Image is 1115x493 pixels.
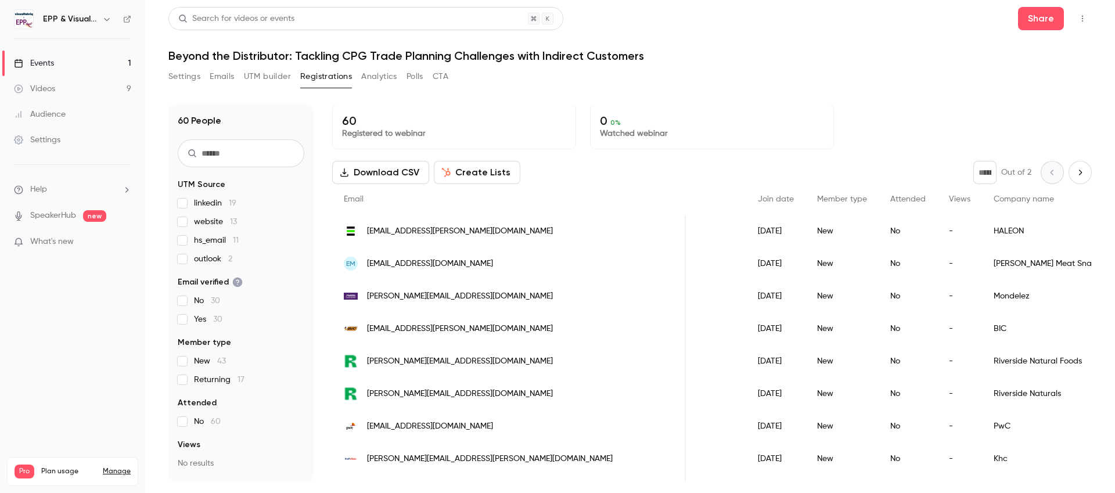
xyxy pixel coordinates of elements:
p: 0 [600,114,824,128]
img: pwc.com [344,419,358,433]
div: New [805,280,879,312]
span: [EMAIL_ADDRESS][DOMAIN_NAME] [367,420,493,433]
div: No [879,312,937,345]
div: Events [14,57,54,69]
span: 17 [238,376,244,384]
img: haleon.com [344,224,358,238]
div: [DATE] [746,215,805,247]
span: 43 [217,357,226,365]
span: hs_email [194,235,239,246]
div: - [937,410,982,442]
span: No [194,295,220,307]
span: Company name [994,195,1054,203]
div: New [805,312,879,345]
div: - [937,247,982,280]
iframe: Noticeable Trigger [117,237,131,247]
span: Views [949,195,970,203]
span: 2 [228,255,232,263]
div: New [805,345,879,377]
span: [PERSON_NAME][EMAIL_ADDRESS][DOMAIN_NAME] [367,290,553,303]
img: mdlz.com [344,293,358,300]
div: Videos [14,83,55,95]
span: Member type [817,195,867,203]
span: New [194,355,226,367]
div: No [879,377,937,410]
div: Settings [14,134,60,146]
span: [PERSON_NAME][EMAIL_ADDRESS][DOMAIN_NAME] [367,355,553,368]
span: Help [30,183,47,196]
span: 11 [233,236,239,244]
span: Returning [194,374,244,386]
img: EPP & Visualfabriq [15,10,33,28]
span: Pro [15,465,34,478]
span: 30 [213,315,222,323]
span: [EMAIL_ADDRESS][PERSON_NAME][DOMAIN_NAME] [367,225,553,237]
div: - [937,280,982,312]
h6: EPP & Visualfabriq [43,13,98,25]
span: EM [346,258,355,269]
div: [DATE] [746,312,805,345]
span: Referrer [178,481,210,492]
div: New [805,377,879,410]
button: Registrations [300,67,352,86]
p: Registered to webinar [342,128,566,139]
a: Manage [103,467,131,476]
div: New [805,442,879,475]
div: - [937,345,982,377]
div: No [879,215,937,247]
div: - [937,312,982,345]
div: No [879,345,937,377]
div: - [937,215,982,247]
p: No results [178,458,304,469]
div: Audience [14,109,66,120]
span: Attended [890,195,926,203]
div: [DATE] [746,247,805,280]
button: UTM builder [244,67,291,86]
span: Yes [194,314,222,325]
img: riversidenaturals.com [344,354,358,368]
button: Analytics [361,67,397,86]
div: New [805,215,879,247]
div: New [805,410,879,442]
div: Search for videos or events [178,13,294,25]
span: [EMAIL_ADDRESS][PERSON_NAME][DOMAIN_NAME] [367,323,553,335]
span: Email [344,195,364,203]
img: bicworld.com [344,322,358,336]
div: No [879,442,937,475]
p: Out of 2 [1001,167,1031,178]
span: new [83,210,106,222]
button: CTA [433,67,448,86]
span: 0 % [610,118,621,127]
button: Download CSV [332,161,429,184]
div: [DATE] [746,377,805,410]
span: 13 [230,218,237,226]
span: Attended [178,397,217,409]
div: No [879,247,937,280]
img: riversidenaturals.com [344,387,358,401]
span: UTM Source [178,179,225,190]
div: [DATE] [746,410,805,442]
span: Join date [758,195,794,203]
span: website [194,216,237,228]
span: Member type [178,337,231,348]
div: New [805,247,879,280]
img: kraftheinz.com [344,452,358,466]
span: [EMAIL_ADDRESS][DOMAIN_NAME] [367,258,493,270]
button: Create Lists [434,161,520,184]
h1: 60 People [178,114,221,128]
div: [DATE] [746,345,805,377]
div: - [937,377,982,410]
span: [PERSON_NAME][EMAIL_ADDRESS][DOMAIN_NAME] [367,388,553,400]
span: 30 [211,297,220,305]
span: linkedin [194,197,236,209]
div: No [879,280,937,312]
span: Email verified [178,276,243,288]
span: No [194,416,221,427]
li: help-dropdown-opener [14,183,131,196]
p: 60 [342,114,566,128]
h1: Beyond the Distributor: Tackling CPG Trade Planning Challenges with Indirect Customers [168,49,1092,63]
div: [DATE] [746,280,805,312]
div: [DATE] [746,442,805,475]
div: - [937,442,982,475]
button: Share [1018,7,1064,30]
